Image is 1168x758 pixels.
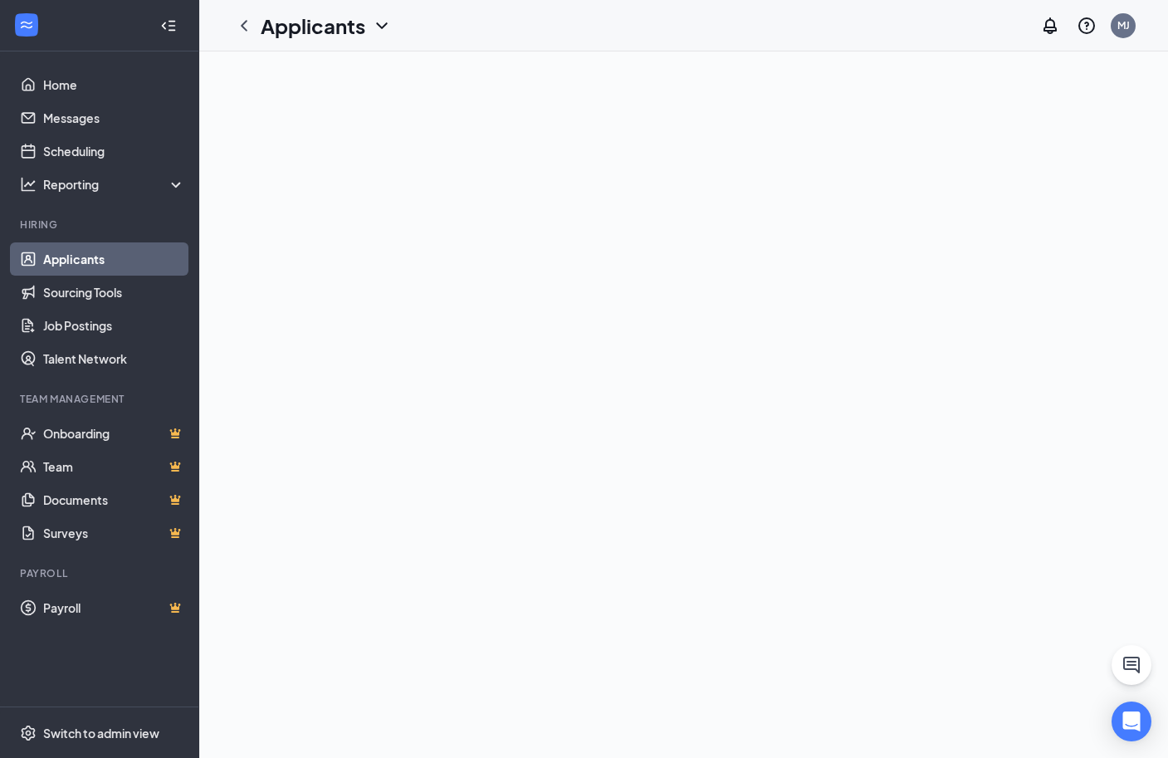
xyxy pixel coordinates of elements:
[1040,16,1060,36] svg: Notifications
[372,16,392,36] svg: ChevronDown
[43,242,185,276] a: Applicants
[1077,16,1097,36] svg: QuestionInfo
[261,12,365,40] h1: Applicants
[43,417,185,450] a: OnboardingCrown
[43,516,185,550] a: SurveysCrown
[43,134,185,168] a: Scheduling
[234,16,254,36] svg: ChevronLeft
[1122,655,1141,675] svg: ChatActive
[1117,18,1130,32] div: MJ
[43,101,185,134] a: Messages
[160,17,177,34] svg: Collapse
[20,392,182,406] div: Team Management
[20,218,182,232] div: Hiring
[43,68,185,101] a: Home
[43,450,185,483] a: TeamCrown
[43,591,185,624] a: PayrollCrown
[1112,645,1151,685] button: ChatActive
[20,566,182,580] div: Payroll
[43,483,185,516] a: DocumentsCrown
[43,176,186,193] div: Reporting
[18,17,35,33] svg: WorkstreamLogo
[43,309,185,342] a: Job Postings
[43,342,185,375] a: Talent Network
[20,725,37,741] svg: Settings
[1112,702,1151,741] div: Open Intercom Messenger
[43,276,185,309] a: Sourcing Tools
[43,725,159,741] div: Switch to admin view
[20,176,37,193] svg: Analysis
